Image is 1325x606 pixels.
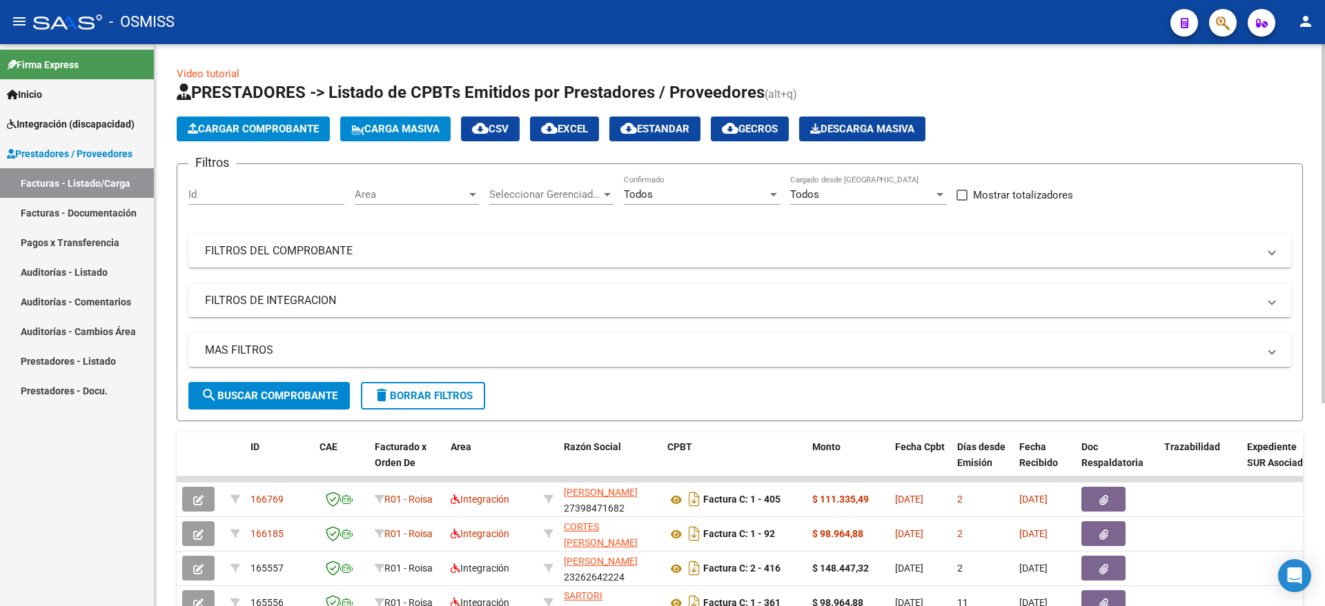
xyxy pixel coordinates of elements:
span: Días desde Emisión [957,441,1005,468]
span: CSV [472,123,509,135]
span: Area [355,188,467,201]
span: Estandar [620,123,689,135]
button: Carga Masiva [340,117,451,141]
datatable-header-cell: Area [445,432,538,493]
span: PRESTADORES -> Listado de CPBTs Emitidos por Prestadores / Proveedores [177,83,765,102]
span: EXCEL [541,123,588,135]
span: Cargar Comprobante [188,123,319,135]
datatable-header-cell: Expediente SUR Asociado [1241,432,1317,493]
mat-expansion-panel-header: MAS FILTROS [188,334,1291,367]
app-download-masive: Descarga masiva de comprobantes (adjuntos) [799,117,925,141]
mat-icon: menu [11,13,28,30]
div: 27398471682 [564,485,656,514]
span: R01 - Roisa [384,563,433,574]
span: ID [251,441,259,452]
span: Prestadores / Proveedores [7,146,132,161]
span: Expediente SUR Asociado [1247,441,1308,468]
datatable-header-cell: Doc Respaldatoria [1076,432,1159,493]
span: Seleccionar Gerenciador [489,188,601,201]
mat-panel-title: FILTROS DEL COMPROBANTE [205,243,1258,259]
span: [DATE] [1019,494,1048,505]
mat-expansion-panel-header: FILTROS DE INTEGRACION [188,284,1291,317]
span: CORTES [PERSON_NAME] [564,521,638,548]
span: Borrar Filtros [373,390,473,402]
datatable-header-cell: Facturado x Orden De [369,432,445,493]
mat-expansion-panel-header: FILTROS DEL COMPROBANTE [188,234,1291,267]
span: Doc Respaldatoria [1081,441,1144,468]
span: Firma Express [7,57,79,72]
a: Video tutorial [177,68,239,80]
mat-icon: cloud_download [541,120,558,137]
span: [DATE] [1019,528,1048,539]
span: Facturado x Orden De [375,441,426,468]
datatable-header-cell: Razón Social [558,432,662,493]
datatable-header-cell: ID [245,432,314,493]
span: Fecha Cpbt [895,441,945,452]
mat-panel-title: MAS FILTROS [205,343,1258,358]
strong: $ 111.335,49 [812,494,869,505]
mat-panel-title: FILTROS DE INTEGRACION [205,293,1258,308]
span: [PERSON_NAME] [564,556,638,567]
button: Borrar Filtros [361,382,485,410]
span: 166769 [251,494,284,505]
button: Cargar Comprobante [177,117,330,141]
span: Integración (discapacidad) [7,117,135,132]
span: Integración [451,563,509,574]
div: Open Intercom Messenger [1278,559,1311,592]
button: Gecros [711,117,789,141]
span: 165557 [251,563,284,574]
span: [PERSON_NAME] [564,487,638,498]
mat-icon: cloud_download [722,120,738,137]
span: CAE [320,441,337,452]
strong: $ 98.964,88 [812,528,863,539]
span: 2 [957,494,963,505]
datatable-header-cell: CAE [314,432,369,493]
span: [DATE] [1019,563,1048,574]
datatable-header-cell: Trazabilidad [1159,432,1241,493]
span: Todos [790,188,819,201]
span: Carga Masiva [351,123,440,135]
span: 2 [957,563,963,574]
span: - OSMISS [109,7,175,37]
span: Integración [451,528,509,539]
span: [DATE] [895,494,923,505]
strong: Factura C: 2 - 416 [703,563,781,574]
span: Integración [451,494,509,505]
span: Inicio [7,87,42,102]
span: [DATE] [895,528,923,539]
span: 166185 [251,528,284,539]
button: CSV [461,117,520,141]
mat-icon: search [201,387,217,403]
i: Descargar documento [685,488,703,510]
strong: Factura C: 1 - 405 [703,494,781,505]
strong: Factura C: 1 - 92 [703,529,775,540]
mat-icon: cloud_download [620,120,637,137]
strong: $ 148.447,32 [812,563,869,574]
i: Descargar documento [685,523,703,545]
datatable-header-cell: Fecha Recibido [1014,432,1076,493]
datatable-header-cell: Fecha Cpbt [890,432,952,493]
datatable-header-cell: Días desde Emisión [952,432,1014,493]
button: Descarga Masiva [799,117,925,141]
span: R01 - Roisa [384,494,433,505]
span: Mostrar totalizadores [973,187,1073,203]
span: CPBT [667,441,692,452]
div: 23262642224 [564,554,656,583]
button: Buscar Comprobante [188,382,350,410]
span: Area [451,441,471,452]
mat-icon: delete [373,387,390,403]
button: EXCEL [530,117,599,141]
datatable-header-cell: Monto [807,432,890,493]
div: 27395352313 [564,519,656,548]
span: Gecros [722,123,778,135]
i: Descargar documento [685,557,703,579]
span: Trazabilidad [1164,441,1220,452]
span: Razón Social [564,441,621,452]
h3: Filtros [188,153,236,172]
datatable-header-cell: CPBT [662,432,807,493]
span: (alt+q) [765,88,797,101]
mat-icon: person [1297,13,1314,30]
mat-icon: cloud_download [472,120,489,137]
span: Fecha Recibido [1019,441,1058,468]
button: Estandar [609,117,700,141]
